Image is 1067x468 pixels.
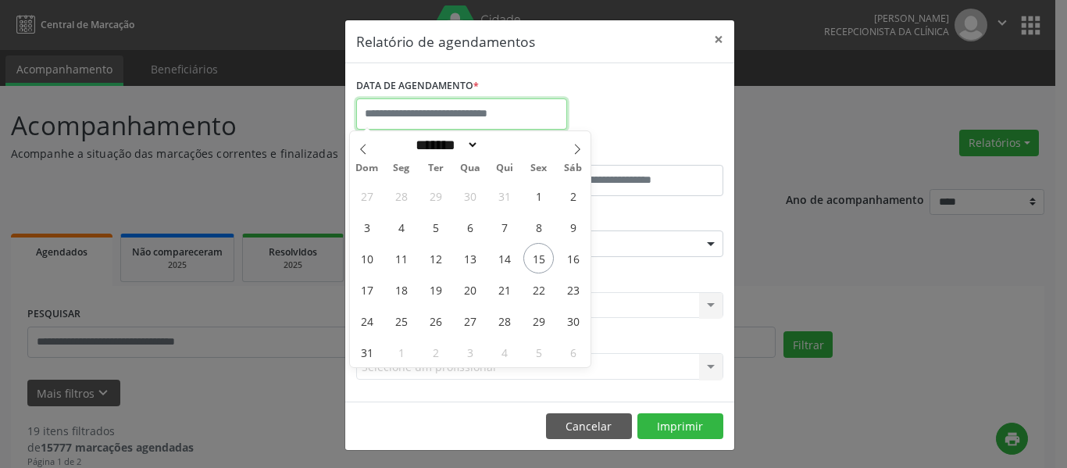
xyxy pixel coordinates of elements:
span: Julho 28, 2025 [386,180,416,211]
button: Cancelar [546,413,632,440]
input: Year [479,137,530,153]
span: Agosto 8, 2025 [523,212,554,242]
span: Setembro 5, 2025 [523,337,554,367]
span: Julho 31, 2025 [489,180,519,211]
span: Agosto 6, 2025 [455,212,485,242]
select: Month [410,137,479,153]
span: Setembro 4, 2025 [489,337,519,367]
span: Agosto 30, 2025 [558,305,588,336]
span: Agosto 19, 2025 [420,274,451,305]
span: Qua [453,163,487,173]
span: Agosto 11, 2025 [386,243,416,273]
span: Agosto 21, 2025 [489,274,519,305]
span: Agosto 31, 2025 [352,337,382,367]
span: Setembro 6, 2025 [558,337,588,367]
h5: Relatório de agendamentos [356,31,535,52]
span: Julho 29, 2025 [420,180,451,211]
span: Agosto 9, 2025 [558,212,588,242]
span: Julho 27, 2025 [352,180,382,211]
span: Agosto 5, 2025 [420,212,451,242]
span: Agosto 25, 2025 [386,305,416,336]
span: Agosto 18, 2025 [386,274,416,305]
span: Agosto 16, 2025 [558,243,588,273]
span: Agosto 14, 2025 [489,243,519,273]
span: Agosto 23, 2025 [558,274,588,305]
span: Setembro 2, 2025 [420,337,451,367]
span: Setembro 3, 2025 [455,337,485,367]
span: Agosto 17, 2025 [352,274,382,305]
span: Agosto 2, 2025 [558,180,588,211]
span: Agosto 27, 2025 [455,305,485,336]
span: Dom [350,163,384,173]
span: Agosto 28, 2025 [489,305,519,336]
span: Agosto 29, 2025 [523,305,554,336]
label: ATÉ [544,141,723,165]
button: Imprimir [637,413,723,440]
span: Agosto 26, 2025 [420,305,451,336]
span: Julho 30, 2025 [455,180,485,211]
span: Agosto 13, 2025 [455,243,485,273]
span: Ter [419,163,453,173]
span: Agosto 3, 2025 [352,212,382,242]
label: DATA DE AGENDAMENTO [356,74,479,98]
span: Agosto 1, 2025 [523,180,554,211]
span: Agosto 22, 2025 [523,274,554,305]
span: Qui [487,163,522,173]
span: Seg [384,163,419,173]
button: Close [703,20,734,59]
span: Agosto 7, 2025 [489,212,519,242]
span: Agosto 15, 2025 [523,243,554,273]
span: Setembro 1, 2025 [386,337,416,367]
span: Agosto 4, 2025 [386,212,416,242]
span: Sáb [556,163,591,173]
span: Agosto 20, 2025 [455,274,485,305]
span: Sex [522,163,556,173]
span: Agosto 12, 2025 [420,243,451,273]
span: Agosto 10, 2025 [352,243,382,273]
span: Agosto 24, 2025 [352,305,382,336]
